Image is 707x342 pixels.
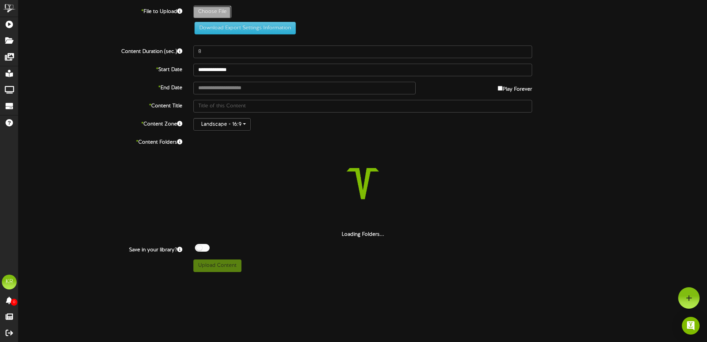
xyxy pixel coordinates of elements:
[13,46,188,56] label: Content Duration (sec.)
[191,25,296,31] a: Download Export Settings Information
[193,100,532,113] input: Title of this Content
[11,299,17,306] span: 0
[13,64,188,74] label: Start Date
[498,86,503,91] input: Play Forever
[13,244,188,254] label: Save in your library?
[342,232,384,237] strong: Loading Folders...
[682,317,700,335] div: Open Intercom Messenger
[13,118,188,128] label: Content Zone
[194,22,296,34] button: Download Export Settings Information
[13,82,188,92] label: End Date
[13,6,188,16] label: File to Upload
[2,275,17,289] div: KR
[315,136,410,231] img: loading-spinner-4.png
[498,82,532,93] label: Play Forever
[193,259,241,272] button: Upload Content
[193,118,251,131] button: Landscape - 16:9
[13,136,188,146] label: Content Folders
[13,100,188,110] label: Content Title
